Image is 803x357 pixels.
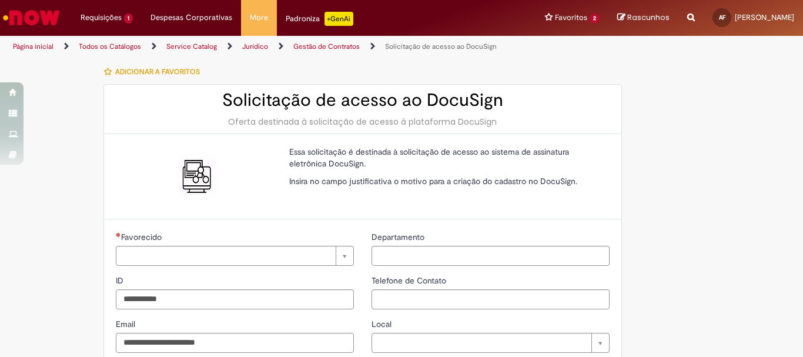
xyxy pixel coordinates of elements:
input: Departamento [372,246,610,266]
span: Rascunhos [627,12,670,23]
a: Limpar campo Favorecido [116,246,354,266]
span: 1 [124,14,133,24]
a: Gestão de Contratos [293,42,360,51]
span: Necessários - Favorecido [121,232,164,242]
p: Essa solicitação é destinada à solicitação de acesso ao sistema de assinatura eletrônica DocuSign. [289,146,601,169]
p: Insira no campo justificativa o motivo para a criação do cadastro no DocuSign. [289,175,601,187]
span: Adicionar a Favoritos [115,67,200,76]
img: Solicitação de acesso ao DocuSign [179,158,217,195]
div: Padroniza [286,12,353,26]
span: Email [116,319,138,329]
span: Necessários [116,232,121,237]
input: ID [116,289,354,309]
span: Favoritos [555,12,587,24]
input: Email [116,333,354,353]
h2: Solicitação de acesso ao DocuSign [116,91,610,110]
a: Página inicial [13,42,53,51]
ul: Trilhas de página [9,36,527,58]
span: [PERSON_NAME] [735,12,794,22]
a: Service Catalog [166,42,217,51]
span: ID [116,275,126,286]
span: AF [719,14,725,21]
input: Telefone de Contato [372,289,610,309]
span: 2 [590,14,600,24]
a: Solicitação de acesso ao DocuSign [385,42,497,51]
img: ServiceNow [1,6,62,29]
span: Telefone de Contato [372,275,449,286]
a: Rascunhos [617,12,670,24]
span: Local [372,319,394,329]
span: More [250,12,268,24]
span: Requisições [81,12,122,24]
a: Todos os Catálogos [79,42,141,51]
span: Despesas Corporativas [150,12,232,24]
div: Oferta destinada à solicitação de acesso à plataforma DocuSign [116,116,610,128]
span: Departamento [372,232,427,242]
p: +GenAi [324,12,353,26]
a: Jurídico [242,42,268,51]
button: Adicionar a Favoritos [103,59,206,84]
a: Limpar campo Local [372,333,610,353]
